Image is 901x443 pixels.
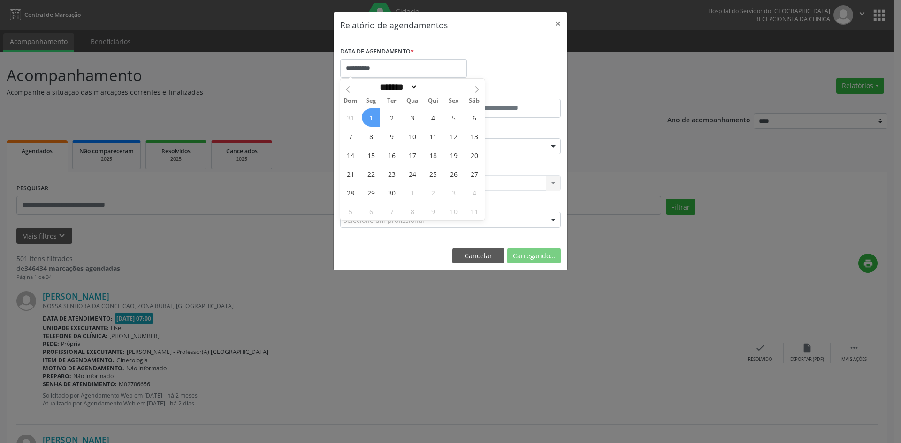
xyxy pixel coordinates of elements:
span: Outubro 3, 2025 [444,183,463,202]
span: Setembro 15, 2025 [362,146,380,164]
span: Qui [423,98,443,104]
span: Setembro 18, 2025 [424,146,442,164]
span: Setembro 19, 2025 [444,146,463,164]
span: Ter [382,98,402,104]
span: Setembro 6, 2025 [465,108,483,127]
button: Carregando... [507,248,561,264]
span: Setembro 1, 2025 [362,108,380,127]
span: Setembro 11, 2025 [424,127,442,145]
span: Setembro 27, 2025 [465,165,483,183]
span: Seg [361,98,382,104]
span: Outubro 9, 2025 [424,202,442,220]
h5: Relatório de agendamentos [340,19,448,31]
span: Outubro 5, 2025 [341,202,359,220]
span: Setembro 8, 2025 [362,127,380,145]
span: Setembro 24, 2025 [403,165,421,183]
span: Setembro 7, 2025 [341,127,359,145]
span: Setembro 3, 2025 [403,108,421,127]
span: Dom [340,98,361,104]
span: Setembro 13, 2025 [465,127,483,145]
span: Setembro 21, 2025 [341,165,359,183]
span: Sáb [464,98,485,104]
span: Agosto 31, 2025 [341,108,359,127]
span: Setembro 12, 2025 [444,127,463,145]
span: Outubro 1, 2025 [403,183,421,202]
span: Setembro 16, 2025 [382,146,401,164]
span: Setembro 9, 2025 [382,127,401,145]
span: Selecione um profissional [344,215,424,225]
span: Setembro 26, 2025 [444,165,463,183]
span: Setembro 20, 2025 [465,146,483,164]
span: Setembro 2, 2025 [382,108,401,127]
select: Month [376,82,418,92]
span: Setembro 22, 2025 [362,165,380,183]
span: Outubro 7, 2025 [382,202,401,220]
span: Outubro 10, 2025 [444,202,463,220]
button: Close [549,12,567,35]
span: Sex [443,98,464,104]
span: Setembro 4, 2025 [424,108,442,127]
span: Setembro 29, 2025 [362,183,380,202]
span: Setembro 28, 2025 [341,183,359,202]
label: DATA DE AGENDAMENTO [340,45,414,59]
span: Outubro 11, 2025 [465,202,483,220]
span: Outubro 6, 2025 [362,202,380,220]
span: Setembro 30, 2025 [382,183,401,202]
span: Setembro 5, 2025 [444,108,463,127]
span: Setembro 14, 2025 [341,146,359,164]
span: Setembro 23, 2025 [382,165,401,183]
span: Outubro 2, 2025 [424,183,442,202]
span: Setembro 17, 2025 [403,146,421,164]
input: Year [418,82,449,92]
button: Cancelar [452,248,504,264]
span: Outubro 4, 2025 [465,183,483,202]
span: Setembro 10, 2025 [403,127,421,145]
span: Qua [402,98,423,104]
span: Setembro 25, 2025 [424,165,442,183]
span: Outubro 8, 2025 [403,202,421,220]
label: ATÉ [453,84,561,99]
